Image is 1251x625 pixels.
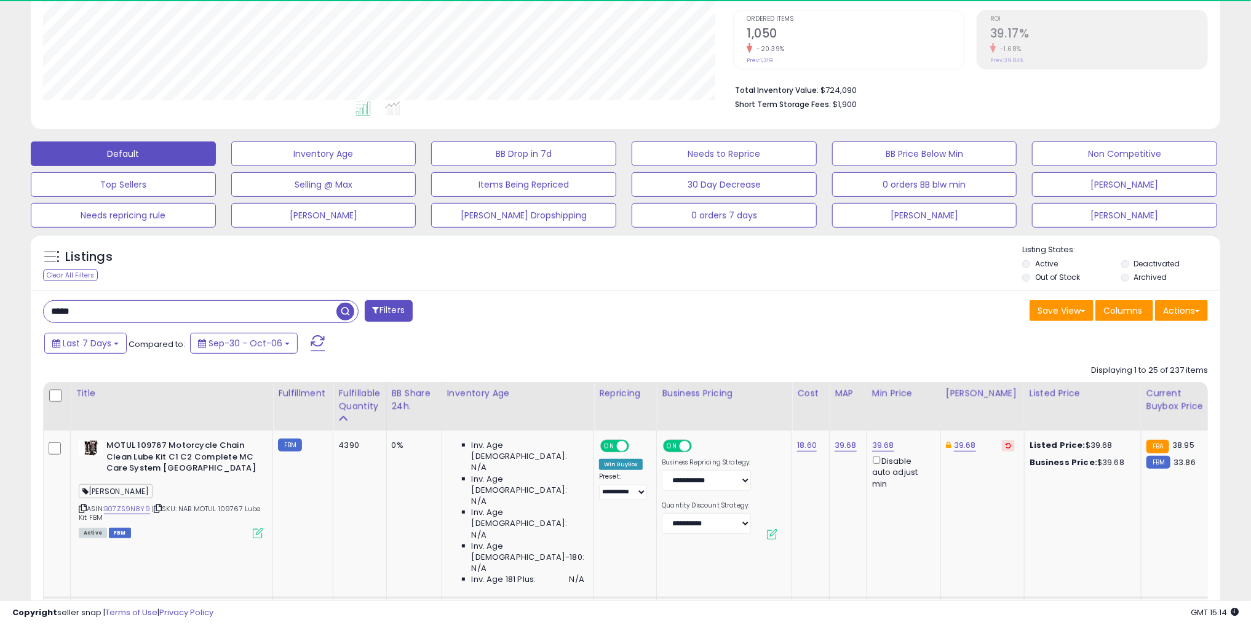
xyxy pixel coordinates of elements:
small: -1.68% [996,44,1022,54]
div: $39.68 [1030,440,1132,451]
span: 33.86 [1174,456,1196,468]
div: BB Share 24h. [392,387,437,413]
span: ROI [990,16,1207,23]
button: BB Price Below Min [832,141,1017,166]
span: Last 7 Days [63,337,111,349]
b: Total Inventory Value: [735,85,819,95]
h5: Listings [65,249,113,266]
span: Compared to: [129,338,185,350]
span: N/A [472,530,486,541]
span: N/A [472,563,486,574]
div: Disable auto adjust min [872,454,931,490]
button: Needs to Reprice [632,141,817,166]
button: Last 7 Days [44,333,127,354]
div: [PERSON_NAME] [946,387,1019,400]
span: [PERSON_NAME] [79,484,153,498]
a: 39.68 [835,439,857,452]
div: Business Pricing [662,387,787,400]
span: Inv. Age [DEMOGRAPHIC_DATA]: [472,507,584,529]
span: N/A [570,574,584,585]
button: Filters [365,300,413,322]
button: Save View [1030,300,1094,321]
div: Min Price [872,387,935,400]
span: OFF [627,441,647,452]
div: MAP [835,387,862,400]
span: Sep-30 - Oct-06 [208,337,282,349]
small: Prev: 39.84% [990,57,1023,64]
button: 0 orders 7 days [632,203,817,228]
button: Columns [1095,300,1153,321]
div: Inventory Age [447,387,589,400]
button: [PERSON_NAME] Dropshipping [431,203,616,228]
div: Preset: [599,472,647,500]
div: 4390 [338,440,376,451]
div: Win BuyBox [599,459,643,470]
button: Top Sellers [31,172,216,197]
b: Short Term Storage Fees: [735,99,831,109]
label: Out of Stock [1035,272,1080,282]
li: $724,090 [735,82,1199,97]
button: [PERSON_NAME] [1032,172,1217,197]
a: Privacy Policy [159,607,213,618]
span: | SKU: NAB MOTUL 109767 Lube Kit FBM [79,504,261,522]
div: Title [76,387,268,400]
label: Active [1035,258,1058,269]
small: FBA [1146,440,1169,453]
span: Inv. Age 181 Plus: [472,574,536,585]
div: Clear All Filters [43,269,98,281]
label: Archived [1134,272,1167,282]
span: Inv. Age [DEMOGRAPHIC_DATA]: [472,474,584,496]
img: 41bwm+fuBNL._SL40_.jpg [79,440,103,456]
span: Columns [1103,305,1142,317]
b: MOTUL 109767 Motorcycle Chain Clean Lube Kit C1 C2 Complete MC Care System [GEOGRAPHIC_DATA] [106,440,256,477]
button: [PERSON_NAME] [1032,203,1217,228]
label: Business Repricing Strategy: [662,458,751,467]
a: 39.68 [954,439,976,452]
span: 38.95 [1172,439,1194,451]
small: FBM [1146,456,1170,469]
button: Inventory Age [231,141,416,166]
button: Selling @ Max [231,172,416,197]
button: Actions [1155,300,1208,321]
button: Items Being Repriced [431,172,616,197]
span: ON [602,441,617,452]
div: Current Buybox Price [1146,387,1210,413]
span: ON [664,441,680,452]
button: [PERSON_NAME] [832,203,1017,228]
div: Repricing [599,387,651,400]
span: Inv. Age [DEMOGRAPHIC_DATA]-180: [472,541,584,563]
span: $1,900 [833,98,857,110]
div: ASIN: [79,440,263,537]
span: Inv. Age [DEMOGRAPHIC_DATA]: [472,440,584,462]
h2: 39.17% [990,26,1207,43]
div: Cost [797,387,824,400]
div: 0% [392,440,432,451]
span: N/A [472,462,486,473]
span: FBM [109,528,131,538]
button: Non Competitive [1032,141,1217,166]
button: Sep-30 - Oct-06 [190,333,298,354]
span: All listings currently available for purchase on Amazon [79,528,107,538]
div: Displaying 1 to 25 of 237 items [1091,365,1208,376]
div: Listed Price [1030,387,1136,400]
small: FBM [278,439,302,452]
small: -20.39% [752,44,785,54]
div: Fulfillment [278,387,328,400]
strong: Copyright [12,607,57,618]
button: BB Drop in 7d [431,141,616,166]
b: Listed Price: [1030,439,1086,451]
button: 30 Day Decrease [632,172,817,197]
button: [PERSON_NAME] [231,203,416,228]
small: Prev: 1,319 [747,57,773,64]
p: Listing States: [1022,244,1220,256]
span: N/A [472,496,486,507]
b: Business Price: [1030,456,1097,468]
span: OFF [690,441,710,452]
h2: 1,050 [747,26,964,43]
div: seller snap | | [12,607,213,619]
label: Quantity Discount Strategy: [662,501,751,510]
a: 39.68 [872,439,894,452]
div: Fulfillable Quantity [338,387,381,413]
a: Terms of Use [105,607,157,618]
div: $39.68 [1030,457,1132,468]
